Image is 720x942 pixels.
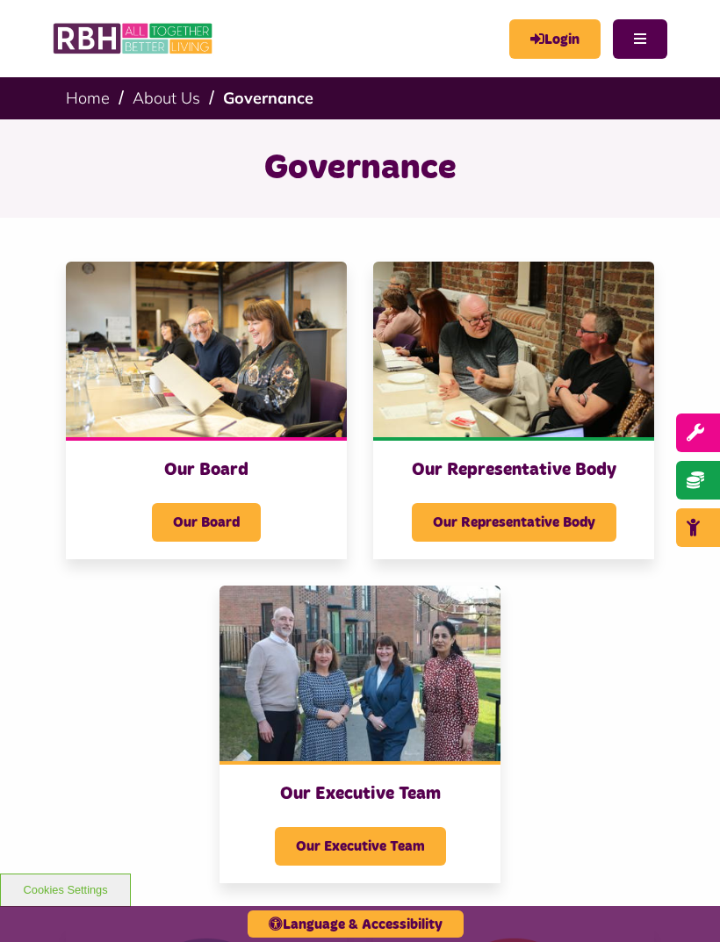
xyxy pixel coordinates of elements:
h3: Our Representative Body [391,458,637,481]
span: Our Representative Body [412,503,616,542]
a: Governance [223,88,313,108]
img: RBH Executive Team [220,586,500,761]
h1: Governance [22,146,698,191]
h3: Our Executive Team [237,782,483,805]
img: Rep Body [373,262,654,437]
span: Our Executive Team [275,827,446,866]
a: Our Representative Body Our Representative Body [373,262,654,559]
h3: Our Board [83,458,329,481]
a: Our Board Our Board [66,262,347,559]
a: MyRBH [509,19,601,59]
img: RBH Board 1 [66,262,347,437]
a: Home [66,88,110,108]
iframe: Netcall Web Assistant for live chat [641,863,720,942]
button: Language & Accessibility [248,910,464,938]
a: About Us [133,88,200,108]
button: Navigation [613,19,667,59]
a: Our Executive Team Our Executive Team [220,586,500,883]
span: Our Board [152,503,261,542]
img: RBH [53,18,215,60]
